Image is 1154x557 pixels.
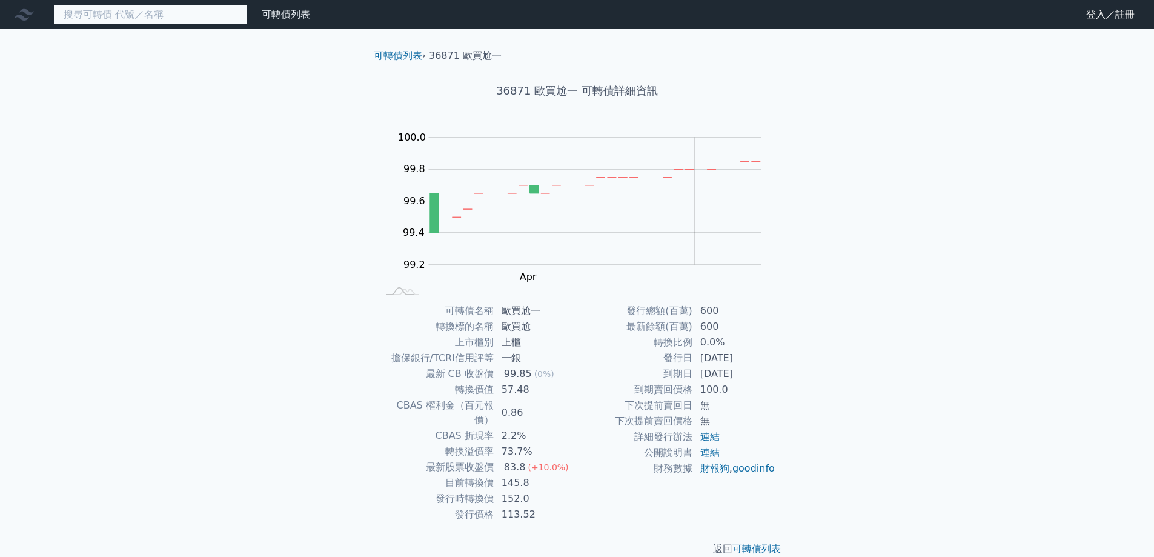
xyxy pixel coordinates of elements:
[693,461,776,476] td: ,
[502,460,528,475] div: 83.8
[494,350,577,366] td: 一銀
[379,444,494,459] td: 轉換溢價率
[700,431,720,442] a: 連結
[700,447,720,458] a: 連結
[379,382,494,398] td: 轉換價值
[364,542,791,556] p: 返回
[577,350,693,366] td: 發行日
[379,319,494,335] td: 轉換標的名稱
[700,462,729,474] a: 財報狗
[379,398,494,428] td: CBAS 權利金（百元報價）
[693,350,776,366] td: [DATE]
[577,445,693,461] td: 公開說明書
[693,398,776,413] td: 無
[429,48,502,63] li: 36871 歐買尬一
[577,303,693,319] td: 發行總額(百萬)
[379,507,494,522] td: 發行價格
[494,428,577,444] td: 2.2%
[693,366,776,382] td: [DATE]
[577,319,693,335] td: 最新餘額(百萬)
[403,259,425,270] tspan: 99.2
[693,413,776,429] td: 無
[379,428,494,444] td: CBAS 折現率
[732,543,781,555] a: 可轉債列表
[494,319,577,335] td: 歐買尬
[577,413,693,429] td: 下次提前賣回價格
[379,350,494,366] td: 擔保銀行/TCRI信用評等
[577,398,693,413] td: 下次提前賣回日
[398,132,426,143] tspan: 100.0
[577,429,693,445] td: 詳細發行辦法
[528,462,568,472] span: (+10.0%)
[379,366,494,382] td: 最新 CB 收盤價
[379,335,494,350] td: 上市櫃別
[53,4,247,25] input: 搜尋可轉債 代號／名稱
[379,459,494,475] td: 最新股票收盤價
[403,163,425,175] tspan: 99.8
[364,82,791,99] h1: 36871 歐買尬一 可轉債詳細資訊
[430,161,760,233] g: Series
[732,462,775,474] a: goodinfo
[577,366,693,382] td: 到期日
[262,8,310,20] a: 可轉債列表
[379,475,494,491] td: 目前轉換價
[403,227,425,238] tspan: 99.4
[494,303,577,319] td: 歐買尬一
[693,382,776,398] td: 100.0
[693,335,776,350] td: 0.0%
[379,303,494,319] td: 可轉債名稱
[577,461,693,476] td: 財務數據
[577,382,693,398] td: 到期賣回價格
[374,48,426,63] li: ›
[520,271,537,282] tspan: Apr
[494,335,577,350] td: 上櫃
[1076,5,1144,24] a: 登入／註冊
[577,335,693,350] td: 轉換比例
[693,303,776,319] td: 600
[403,195,425,207] tspan: 99.6
[392,132,780,282] g: Chart
[693,319,776,335] td: 600
[494,491,577,507] td: 152.0
[494,444,577,459] td: 73.7%
[374,50,422,61] a: 可轉債列表
[534,369,554,379] span: (0%)
[494,507,577,522] td: 113.52
[502,367,534,381] div: 99.85
[379,491,494,507] td: 發行時轉換價
[494,398,577,428] td: 0.86
[494,382,577,398] td: 57.48
[494,475,577,491] td: 145.8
